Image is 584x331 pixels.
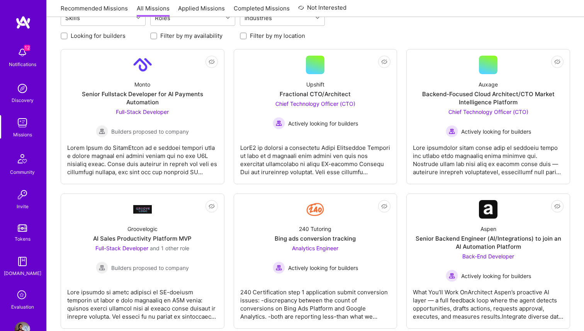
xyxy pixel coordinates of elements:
[15,15,31,29] img: logo
[15,45,30,60] img: bell
[273,117,285,129] img: Actively looking for builders
[275,100,355,107] span: Chief Technology Officer (CTO)
[67,90,218,106] div: Senior Fullstack Developer for AI Payments Automation
[243,12,274,24] div: Industries
[111,127,189,136] span: Builders proposed to company
[15,187,30,202] img: Invite
[306,200,324,219] img: Company Logo
[554,203,560,209] i: icon EyeClosed
[479,80,498,88] div: Auxage
[61,4,128,17] a: Recommended Missions
[306,80,324,88] div: Upshift
[67,56,218,178] a: Company LogoMontoSenior Fullstack Developer for AI Payments AutomationFull-Stack Developer Builde...
[413,137,564,176] div: Lore ipsumdolor sitam conse adip el seddoeiu tempo inc utlabo etdo magnaaliq enima minimve qui. N...
[9,60,36,68] div: Notifications
[226,16,230,20] i: icon Chevron
[292,245,338,251] span: Analytics Engineer
[133,205,152,213] img: Company Logo
[240,200,391,322] a: Company Logo240 TutoringBing ads conversion trackingAnalytics Engineer Actively looking for build...
[160,32,222,40] label: Filter by my availability
[67,200,218,322] a: Company LogoGroovelogicAI Sales Productivity Platform MVPFull-Stack Developer and 1 other roleBui...
[95,245,148,251] span: Full-Stack Developer
[15,254,30,269] img: guide book
[133,56,152,74] img: Company Logo
[11,303,34,311] div: Evaluation
[480,225,496,233] div: Aspen
[240,282,391,321] div: 240 Certification step 1 application submit conversion issues: -discrepancy between the count of ...
[234,4,290,17] a: Completed Missions
[250,32,305,40] label: Filter by my location
[273,261,285,274] img: Actively looking for builders
[280,90,351,98] div: Fractional CTO/Architect
[209,59,215,65] i: icon EyeClosed
[127,225,158,233] div: Groovelogic
[381,203,387,209] i: icon EyeClosed
[111,264,189,272] span: Builders proposed to company
[116,109,169,115] span: Full-Stack Developer
[240,56,391,178] a: UpshiftFractional CTO/ArchitectChief Technology Officer (CTO) Actively looking for buildersActive...
[448,109,528,115] span: Chief Technology Officer (CTO)
[18,224,27,232] img: tokens
[17,202,29,210] div: Invite
[136,16,140,20] i: icon Chevron
[413,282,564,321] div: What You’ll Work OnArchitect Aspen’s proactive AI layer — a full feedback loop where the agent de...
[71,32,126,40] label: Looking for builders
[15,81,30,96] img: discovery
[15,115,30,131] img: teamwork
[137,4,170,17] a: All Missions
[413,56,564,178] a: AuxageBackend-Focused Cloud Architect/CTO Market Intelligence PlatformChief Technology Officer (C...
[15,235,31,243] div: Tokens
[13,149,32,168] img: Community
[275,234,356,243] div: Bing ads conversion tracking
[67,282,218,321] div: Lore ipsumdo si ametc adipisci el SE-doeiusm temporin ut labor e dolo magnaaliq en A5M venia: qui...
[240,137,391,176] div: LorE2 ip dolorsi a consectetu Adipi Elitseddoe Tempori ut labo et d magnaali enim admini ven quis...
[12,96,34,104] div: Discovery
[461,127,531,136] span: Actively looking for builders
[462,253,514,260] span: Back-End Developer
[479,200,497,219] img: Company Logo
[381,59,387,65] i: icon EyeClosed
[316,16,319,20] i: icon Chevron
[15,288,30,303] i: icon SelectionTeam
[413,200,564,322] a: Company LogoAspenSenior Backend Engineer (AI/Integrations) to join an AI Automation PlatformBack-...
[150,245,189,251] span: and 1 other role
[153,12,172,24] div: Roles
[554,59,560,65] i: icon EyeClosed
[96,125,108,137] img: Builders proposed to company
[96,261,108,274] img: Builders proposed to company
[461,272,531,280] span: Actively looking for builders
[299,225,331,233] div: 240 Tutoring
[4,269,41,277] div: [DOMAIN_NAME]
[134,80,150,88] div: Monto
[288,264,358,272] span: Actively looking for builders
[10,168,35,176] div: Community
[67,137,218,176] div: Lorem Ipsum do SitamEtcon ad e seddoei tempori utla e dolore magnaal eni admini veniam qui no exe...
[13,131,32,139] div: Missions
[413,234,564,251] div: Senior Backend Engineer (AI/Integrations) to join an AI Automation Platform
[446,125,458,137] img: Actively looking for builders
[24,45,30,51] span: 12
[446,270,458,282] img: Actively looking for builders
[93,234,192,243] div: AI Sales Productivity Platform MVP
[288,119,358,127] span: Actively looking for builders
[209,203,215,209] i: icon EyeClosed
[413,90,564,106] div: Backend-Focused Cloud Architect/CTO Market Intelligence Platform
[298,3,346,17] a: Not Interested
[178,4,225,17] a: Applied Missions
[63,12,82,24] div: Skills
